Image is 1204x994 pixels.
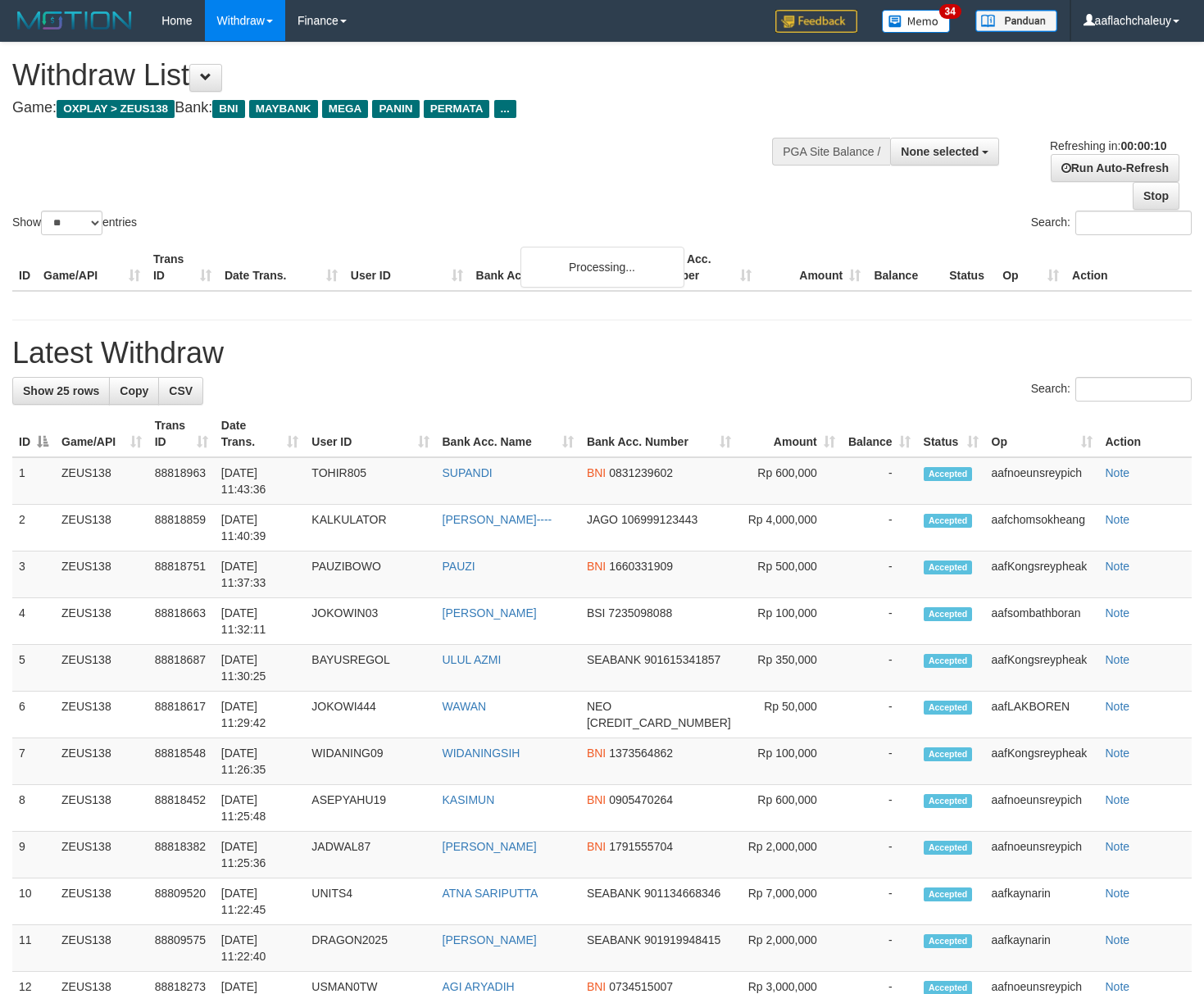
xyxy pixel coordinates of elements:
a: Show 25 rows [12,377,110,405]
span: BSI [587,606,606,620]
td: - [842,878,917,925]
td: 11 [12,925,55,972]
th: Trans ID [147,244,218,291]
td: 6 [12,692,55,738]
td: 88809575 [148,925,215,972]
a: Note [1106,513,1130,526]
td: Rp 350,000 [738,645,842,692]
th: Date Trans.: activate to sort column ascending [215,411,305,457]
a: Note [1106,606,1130,620]
th: Bank Acc. Number: activate to sort column ascending [580,411,738,457]
span: Copy [120,384,148,397]
span: None selected [901,145,979,158]
span: MAYBANK [249,100,318,118]
th: User ID [344,244,470,291]
td: [DATE] 11:25:36 [215,832,305,878]
a: Note [1106,653,1130,666]
td: 88818751 [148,551,215,598]
td: 10 [12,878,55,925]
a: Note [1106,700,1130,713]
a: Note [1106,980,1130,993]
td: [DATE] 11:25:48 [215,785,305,832]
label: Search: [1031,211,1192,235]
a: Note [1106,933,1130,946]
img: Feedback.jpg [775,10,857,33]
th: Op: activate to sort column ascending [985,411,1099,457]
td: JOKOWIN03 [305,598,435,645]
button: None selected [890,138,999,166]
td: Rp 600,000 [738,457,842,505]
span: MEGA [322,100,369,118]
h4: Game: Bank: [12,100,786,116]
span: OXPLAY > ZEUS138 [57,100,175,118]
span: Copy 901919948415 to clipboard [644,933,720,946]
td: Rp 100,000 [738,738,842,785]
th: User ID: activate to sort column ascending [305,411,435,457]
span: Copy 0831239602 to clipboard [609,466,673,479]
span: PERMATA [424,100,490,118]
td: - [842,645,917,692]
td: 88818859 [148,505,215,551]
th: ID: activate to sort column descending [12,411,55,457]
span: Accepted [924,794,973,808]
td: 88818382 [148,832,215,878]
td: WIDANING09 [305,738,435,785]
td: 3 [12,551,55,598]
td: ZEUS138 [55,457,148,505]
span: Copy 1660331909 to clipboard [609,560,673,573]
td: aafnoeunsreypich [985,457,1099,505]
span: Accepted [924,467,973,481]
td: 88818663 [148,598,215,645]
td: ZEUS138 [55,785,148,832]
th: Trans ID: activate to sort column ascending [148,411,215,457]
label: Show entries [12,211,137,235]
th: Balance: activate to sort column ascending [842,411,917,457]
a: SUPANDI [443,466,493,479]
td: [DATE] 11:29:42 [215,692,305,738]
a: WAWAN [443,700,487,713]
a: Run Auto-Refresh [1051,154,1179,182]
span: Accepted [924,561,973,574]
td: - [842,785,917,832]
td: - [842,925,917,972]
th: Bank Acc. Name: activate to sort column ascending [436,411,580,457]
a: Note [1106,887,1130,900]
a: Stop [1133,182,1179,210]
span: NEO [587,700,611,713]
span: Copy 5859459213864902 to clipboard [587,716,731,729]
td: 88818617 [148,692,215,738]
th: Bank Acc. Number [649,244,758,291]
span: Copy 7235098088 to clipboard [608,606,672,620]
span: JAGO [587,513,618,526]
input: Search: [1075,211,1192,235]
a: Note [1106,560,1130,573]
td: ASEPYAHU19 [305,785,435,832]
td: 4 [12,598,55,645]
span: Copy 901134668346 to clipboard [644,887,720,900]
td: 88818963 [148,457,215,505]
a: [PERSON_NAME] [443,840,537,853]
input: Search: [1075,377,1192,402]
a: Note [1106,747,1130,760]
a: Note [1106,466,1130,479]
th: Status [943,244,996,291]
div: PGA Site Balance / [772,138,890,166]
a: ATNA SARIPUTTA [443,887,538,900]
td: ZEUS138 [55,598,148,645]
span: Accepted [924,514,973,528]
td: ZEUS138 [55,551,148,598]
span: Show 25 rows [23,384,99,397]
td: PAUZIBOWO [305,551,435,598]
td: Rp 2,000,000 [738,832,842,878]
td: ZEUS138 [55,878,148,925]
td: [DATE] 11:26:35 [215,738,305,785]
a: Note [1106,840,1130,853]
span: 34 [939,4,961,19]
span: PANIN [372,100,419,118]
td: 88818452 [148,785,215,832]
td: - [842,551,917,598]
span: Accepted [924,607,973,621]
td: - [842,457,917,505]
a: PAUZI [443,560,475,573]
td: aafLAKBOREN [985,692,1099,738]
